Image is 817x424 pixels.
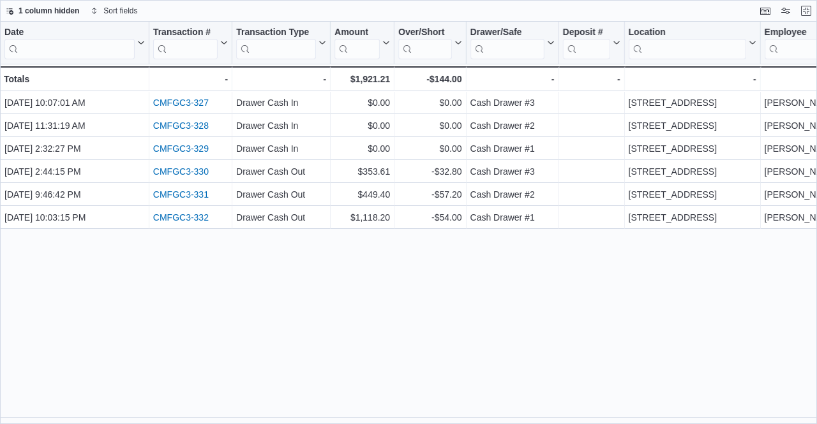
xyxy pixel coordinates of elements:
div: $0.00 [334,141,390,156]
div: $0.00 [398,118,461,133]
div: $0.00 [334,118,390,133]
a: CMFGC3-332 [153,212,209,223]
button: Exit fullscreen [798,3,814,18]
div: Location [629,27,746,39]
div: $353.61 [334,164,390,179]
div: [STREET_ADDRESS] [629,95,756,110]
div: Deposit # [563,27,610,59]
div: [STREET_ADDRESS] [629,187,756,202]
div: Over/Short [398,27,451,39]
div: $449.40 [334,187,390,202]
button: Date [4,27,145,59]
div: [DATE] 11:31:19 AM [4,118,145,133]
div: -$54.00 [398,210,461,225]
a: CMFGC3-328 [153,121,209,131]
div: Date [4,27,135,39]
div: Drawer/Safe [470,27,544,59]
div: Over/Short [398,27,451,59]
button: Sort fields [86,3,142,18]
div: [DATE] 2:44:15 PM [4,164,145,179]
div: $1,921.21 [334,71,390,87]
button: 1 column hidden [1,3,84,18]
div: Transaction # [153,27,218,39]
div: - [629,71,756,87]
div: Transaction # URL [153,27,218,59]
div: Cash Drawer #2 [470,118,555,133]
div: Drawer/Safe [470,27,544,39]
button: Keyboard shortcuts [758,3,773,18]
div: [DATE] 10:07:01 AM [4,95,145,110]
div: Cash Drawer #3 [470,95,555,110]
div: - [470,71,555,87]
button: Transaction Type [236,27,326,59]
div: Cash Drawer #1 [470,210,555,225]
div: Drawer Cash In [236,141,326,156]
div: -$57.20 [398,187,461,202]
button: Deposit # [563,27,620,59]
button: Location [629,27,756,59]
div: Date [4,27,135,59]
span: Sort fields [103,6,137,16]
div: - [236,71,326,87]
div: $1,118.20 [334,210,390,225]
div: Cash Drawer #3 [470,164,555,179]
button: Over/Short [398,27,461,59]
div: Drawer Cash Out [236,210,326,225]
a: CMFGC3-330 [153,166,209,177]
div: $0.00 [334,95,390,110]
div: Totals [4,71,145,87]
div: Drawer Cash Out [236,164,326,179]
div: Deposit # [563,27,610,39]
button: Display options [778,3,793,18]
div: Drawer Cash Out [236,187,326,202]
div: [STREET_ADDRESS] [629,118,756,133]
div: Transaction Type [236,27,316,59]
div: -$32.80 [398,164,461,179]
a: CMFGC3-329 [153,143,209,154]
button: Drawer/Safe [470,27,555,59]
div: Cash Drawer #2 [470,187,555,202]
div: [DATE] 2:32:27 PM [4,141,145,156]
button: Transaction # [153,27,228,59]
div: [STREET_ADDRESS] [629,164,756,179]
div: Cash Drawer #1 [470,141,555,156]
div: Amount [334,27,380,59]
div: Location [629,27,746,59]
div: $0.00 [398,141,461,156]
div: [STREET_ADDRESS] [629,210,756,225]
button: Amount [334,27,390,59]
a: CMFGC3-327 [153,98,209,108]
div: [DATE] 10:03:15 PM [4,210,145,225]
div: Drawer Cash In [236,95,326,110]
div: Amount [334,27,380,39]
div: Drawer Cash In [236,118,326,133]
div: [STREET_ADDRESS] [629,141,756,156]
div: -$144.00 [398,71,461,87]
a: CMFGC3-331 [153,189,209,200]
div: Transaction Type [236,27,316,39]
div: - [153,71,228,87]
div: [DATE] 9:46:42 PM [4,187,145,202]
span: 1 column hidden [19,6,79,16]
div: $0.00 [398,95,461,110]
div: - [563,71,620,87]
